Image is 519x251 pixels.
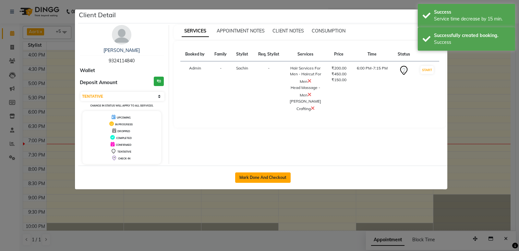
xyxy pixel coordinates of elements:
[351,47,393,61] th: Time
[118,157,130,160] span: CHECK-IN
[117,116,131,119] span: UPCOMING
[288,85,323,98] div: Head Massage - Men
[434,32,510,39] div: Successfully created booking.
[351,61,393,116] td: 6:00 PM-7:15 PM
[331,65,347,71] div: ₹200.00
[80,79,117,86] span: Deposit Amount
[434,9,510,16] div: Success
[331,71,347,77] div: ₹450.00
[232,47,253,61] th: Stylist
[253,61,284,116] td: -
[182,25,209,37] span: SERVICES
[327,47,351,61] th: Price
[288,98,323,112] div: [PERSON_NAME] Crafting
[210,61,232,116] td: -
[116,143,131,146] span: CONFIRMED
[115,123,133,126] span: IN PROGRESS
[331,77,347,83] div: ₹150.00
[235,172,291,183] button: Mark Done And Checkout
[434,39,510,46] div: Success
[288,65,323,85] div: Hair Services For Men - Haircut For Men
[180,61,210,116] td: Admin
[79,10,116,20] h5: Client Detail
[217,28,265,34] span: APPOINTMENT NOTES
[236,66,248,70] span: Sachin
[154,77,164,86] h3: ₹0
[117,150,131,153] span: TENTATIVE
[253,47,284,61] th: Req. Stylist
[117,130,130,133] span: DROPPED
[80,67,95,74] span: Wallet
[180,47,210,61] th: Booked by
[312,28,345,34] span: CONSUMPTION
[272,28,304,34] span: CLIENT NOTES
[109,58,135,64] span: 9324114840
[116,136,132,140] span: COMPLETED
[393,47,415,61] th: Status
[420,66,434,74] button: START
[103,47,140,53] a: [PERSON_NAME]
[210,47,232,61] th: Family
[112,25,131,44] img: avatar
[434,16,510,22] div: Service time decrease by 15 min.
[284,47,327,61] th: Services
[90,104,153,107] small: Change in status will apply to all services.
